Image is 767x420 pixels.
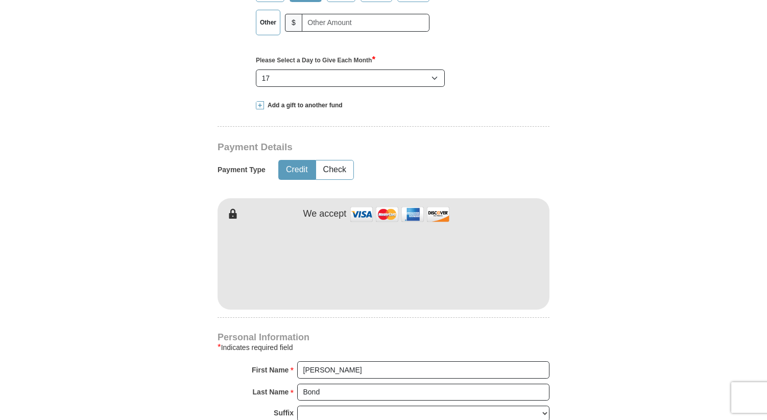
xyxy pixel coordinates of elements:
[218,142,478,153] h3: Payment Details
[252,363,289,377] strong: First Name
[218,341,549,354] div: Indicates required field
[302,14,429,32] input: Other Amount
[253,385,289,399] strong: Last Name
[316,160,353,179] button: Check
[279,160,315,179] button: Credit
[285,14,302,32] span: $
[218,166,266,174] h5: Payment Type
[264,101,343,110] span: Add a gift to another fund
[218,333,549,341] h4: Personal Information
[256,57,375,64] strong: Please Select a Day to Give Each Month
[256,10,280,35] label: Other
[303,208,347,220] h4: We accept
[274,406,294,420] strong: Suffix
[349,203,451,225] img: credit cards accepted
